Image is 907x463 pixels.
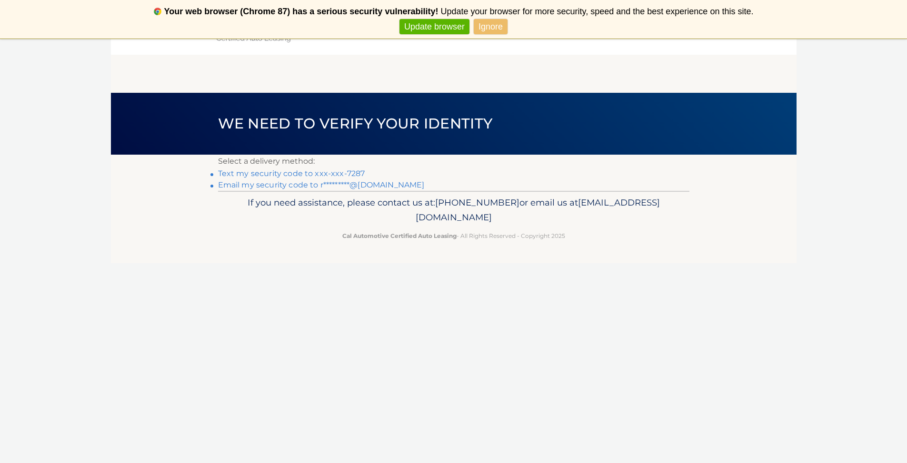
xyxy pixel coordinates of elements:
[218,169,365,178] a: Text my security code to xxx-xxx-7287
[218,155,689,168] p: Select a delivery method:
[342,232,457,239] strong: Cal Automotive Certified Auto Leasing
[164,7,439,16] b: Your web browser (Chrome 87) has a serious security vulnerability!
[399,19,469,35] a: Update browser
[474,19,508,35] a: Ignore
[440,7,753,16] span: Update your browser for more security, speed and the best experience on this site.
[224,231,683,241] p: - All Rights Reserved - Copyright 2025
[218,115,493,132] span: We need to verify your identity
[224,195,683,226] p: If you need assistance, please contact us at: or email us at
[218,180,425,189] a: Email my security code to r*********@[DOMAIN_NAME]
[435,197,519,208] span: [PHONE_NUMBER]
